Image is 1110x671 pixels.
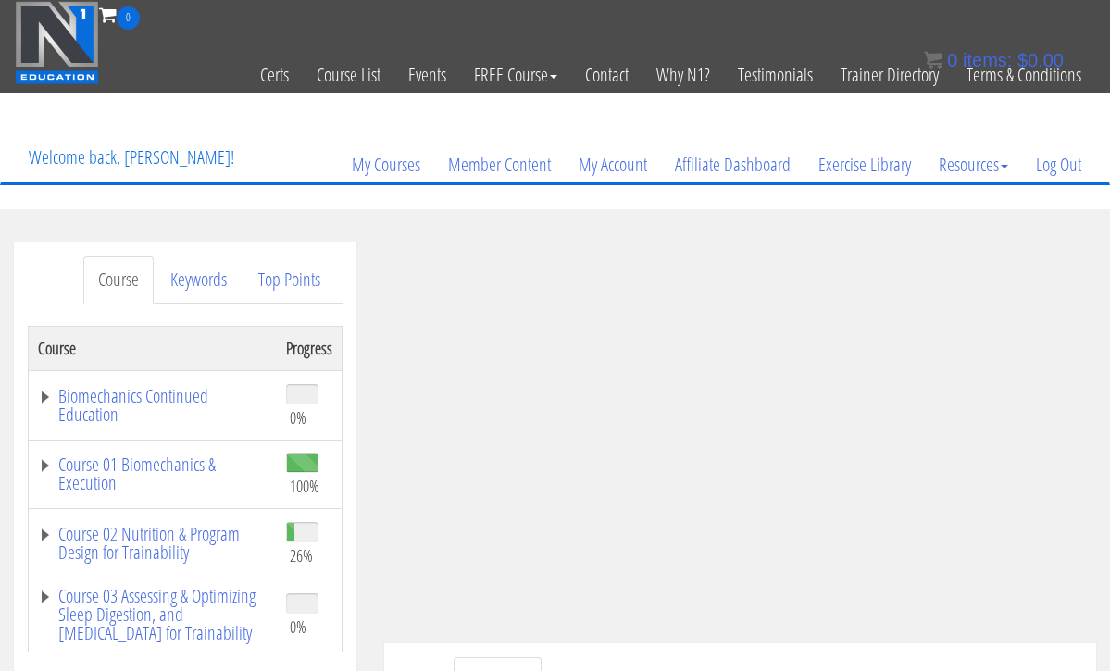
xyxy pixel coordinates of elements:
[1017,50,1064,70] bdi: 0.00
[565,120,661,209] a: My Account
[394,30,460,120] a: Events
[246,30,303,120] a: Certs
[15,1,99,84] img: n1-education
[38,525,268,562] a: Course 02 Nutrition & Program Design for Trainability
[15,120,248,194] p: Welcome back, [PERSON_NAME]!
[277,326,343,370] th: Progress
[661,120,804,209] a: Affiliate Dashboard
[924,51,942,69] img: icon11.png
[29,326,277,370] th: Course
[804,120,925,209] a: Exercise Library
[827,30,953,120] a: Trainer Directory
[99,2,140,27] a: 0
[1017,50,1028,70] span: $
[156,256,242,304] a: Keywords
[434,120,565,209] a: Member Content
[460,30,571,120] a: FREE Course
[953,30,1095,120] a: Terms & Conditions
[303,30,394,120] a: Course List
[38,587,268,642] a: Course 03 Assessing & Optimizing Sleep Digestion, and [MEDICAL_DATA] for Trainability
[290,616,306,637] span: 0%
[243,256,335,304] a: Top Points
[571,30,642,120] a: Contact
[290,476,319,496] span: 100%
[724,30,827,120] a: Testimonials
[83,256,154,304] a: Course
[963,50,1012,70] span: items:
[38,455,268,492] a: Course 01 Biomechanics & Execution
[642,30,724,120] a: Why N1?
[290,407,306,428] span: 0%
[925,120,1022,209] a: Resources
[924,50,1064,70] a: 0 items: $0.00
[290,545,313,565] span: 26%
[947,50,957,70] span: 0
[38,387,268,424] a: Biomechanics Continued Education
[1022,120,1095,209] a: Log Out
[338,120,434,209] a: My Courses
[117,6,140,30] span: 0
